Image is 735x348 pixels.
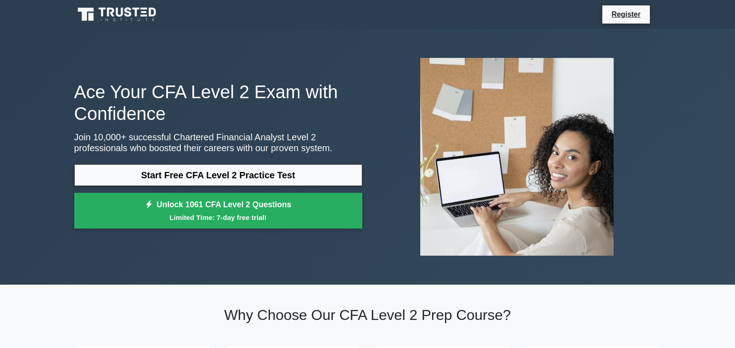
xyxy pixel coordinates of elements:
[74,81,362,124] h1: Ace Your CFA Level 2 Exam with Confidence
[606,9,646,20] a: Register
[74,132,362,153] p: Join 10,000+ successful Chartered Financial Analyst Level 2 professionals who boosted their caree...
[74,193,362,229] a: Unlock 1061 CFA Level 2 QuestionsLimited Time: 7-day free trial!
[74,164,362,186] a: Start Free CFA Level 2 Practice Test
[74,306,661,324] h2: Why Choose Our CFA Level 2 Prep Course?
[86,212,351,223] small: Limited Time: 7-day free trial!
